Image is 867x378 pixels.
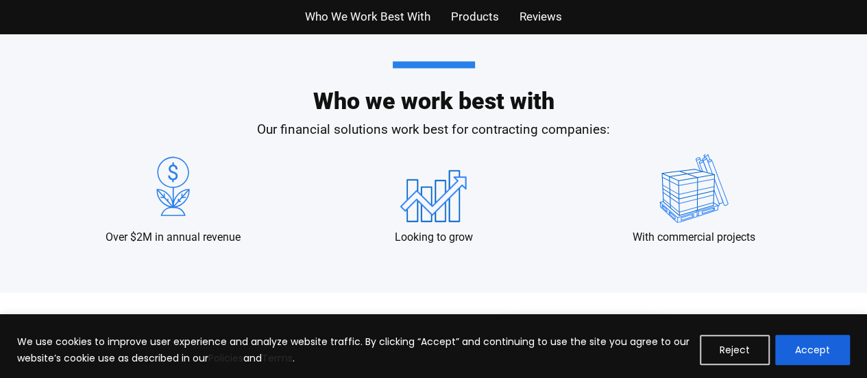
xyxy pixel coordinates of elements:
button: Reject [700,335,770,365]
p: We use cookies to improve user experience and analyze website traffic. By clicking “Accept” and c... [17,333,689,366]
p: With commercial projects [633,230,755,245]
p: Over $2M in annual revenue [106,230,241,245]
a: Reviews [520,7,562,27]
p: Our financial solutions work best for contracting companies: [43,120,825,140]
p: Looking to grow [395,230,473,245]
a: Products [451,7,499,27]
a: Policies [208,351,243,365]
a: Terms [262,351,293,365]
a: Who We Work Best With [305,7,430,27]
h2: Who we work best with [43,62,825,113]
button: Accept [775,335,850,365]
